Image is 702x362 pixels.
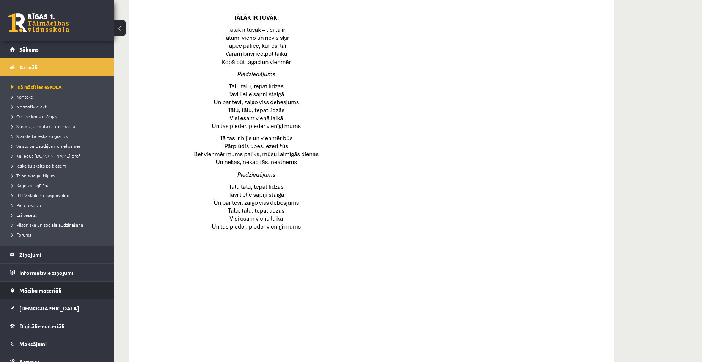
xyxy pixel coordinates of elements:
a: Mācību materiāli [10,282,104,299]
a: Maksājumi [10,335,104,353]
legend: Ziņojumi [19,246,104,263]
span: Forums [11,232,31,238]
span: R1TV skolēnu pašpārvalde [11,192,69,198]
a: Informatīvie ziņojumi [10,264,104,281]
span: Pilsoniskā un sociālā audzināšana [11,222,83,228]
span: Mācību materiāli [19,287,61,294]
span: Aktuāli [19,64,38,71]
a: Standarta ieskaišu grafiks [11,133,106,139]
span: Par drošu vidi! [11,202,45,208]
span: Kā mācīties eSKOLĀ [11,84,62,90]
span: Standarta ieskaišu grafiks [11,133,68,139]
a: Tehniskie jautājumi [11,172,106,179]
span: Tehniskie jautājumi [11,172,56,179]
span: Online konsultācijas [11,113,57,119]
span: Esi vesels! [11,212,37,218]
a: Skolotāju kontaktinformācija [11,123,106,130]
a: Digitālie materiāli [10,317,104,335]
span: Ieskaišu skaits pa klasēm [11,163,66,169]
a: Valsts pārbaudījumi un eksāmeni [11,143,106,149]
a: [DEMOGRAPHIC_DATA] [10,299,104,317]
span: Skolotāju kontaktinformācija [11,123,75,129]
a: Ziņojumi [10,246,104,263]
a: Kontakti [11,93,106,100]
a: Normatīvie akti [11,103,106,110]
a: Kā mācīties eSKOLĀ [11,83,106,90]
a: Online konsultācijas [11,113,106,120]
a: Rīgas 1. Tālmācības vidusskola [8,13,69,32]
a: Ieskaišu skaits pa klasēm [11,162,106,169]
span: Valsts pārbaudījumi un eksāmeni [11,143,83,149]
a: Par drošu vidi! [11,202,106,208]
span: Sākums [19,46,39,53]
a: Kā iegūt [DOMAIN_NAME] prof [11,152,106,159]
a: Esi vesels! [11,212,106,218]
span: Kā iegūt [DOMAIN_NAME] prof [11,153,80,159]
a: Sākums [10,41,104,58]
a: R1TV skolēnu pašpārvalde [11,192,106,199]
legend: Maksājumi [19,335,104,353]
span: Digitālie materiāli [19,323,64,329]
span: [DEMOGRAPHIC_DATA] [19,305,79,312]
a: Pilsoniskā un sociālā audzināšana [11,221,106,228]
span: Karjeras izglītība [11,182,49,188]
legend: Informatīvie ziņojumi [19,264,104,281]
span: Normatīvie akti [11,103,48,110]
a: Forums [11,231,106,238]
span: Kontakti [11,94,34,100]
a: Karjeras izglītība [11,182,106,189]
a: Aktuāli [10,58,104,76]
